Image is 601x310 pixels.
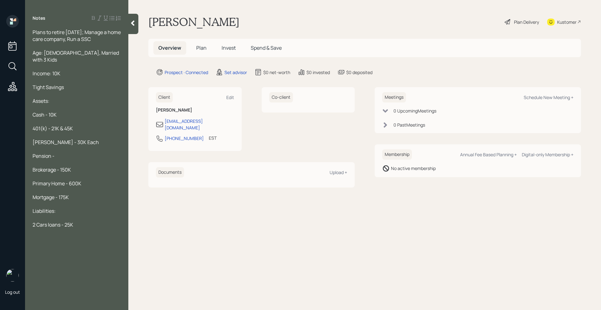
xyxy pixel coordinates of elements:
[148,15,239,29] h1: [PERSON_NAME]
[251,44,282,51] span: Spend & Save
[33,70,60,77] span: Income: 10K
[33,15,45,21] label: Notes
[156,92,173,102] h6: Client
[306,69,330,76] div: $0 invested
[33,111,57,118] span: Cash - 10K
[226,94,234,100] div: Edit
[165,135,204,142] div: [PHONE_NUMBER]
[557,19,577,25] div: Kustomer
[33,180,81,187] span: Primary Home - 600K
[196,44,207,51] span: Plan
[33,166,71,173] span: Brokerage - 150K
[33,207,56,214] span: Liabilities:
[33,29,122,42] span: Plans to retire [DATE]; Manage a home care company, Run a SSC
[224,69,247,76] div: Set advisor
[524,94,573,100] div: Schedule New Meeting +
[165,69,208,76] div: Prospect · Connected
[209,135,217,141] div: EST
[33,194,69,201] span: Mortgage - 175K
[5,289,20,295] div: Log out
[6,269,19,282] img: retirable_logo.png
[393,107,436,114] div: 0 Upcoming Meeting s
[33,125,73,132] span: 401(k) - 21K & 45K
[514,19,539,25] div: Plan Delivery
[330,169,347,175] div: Upload +
[391,165,436,172] div: No active membership
[33,84,64,91] span: Tight Savings
[393,122,425,128] div: 0 Past Meeting s
[382,149,412,160] h6: Membership
[222,44,236,51] span: Invest
[165,118,234,131] div: [EMAIL_ADDRESS][DOMAIN_NAME]
[33,49,120,63] span: Age: [DEMOGRAPHIC_DATA], Married with 3 Kids
[33,152,54,159] span: Pension -
[346,69,372,76] div: $0 deposited
[460,152,517,157] div: Annual Fee Based Planning +
[156,107,234,113] h6: [PERSON_NAME]
[33,97,49,104] span: Assets:
[263,69,290,76] div: $0 net-worth
[156,167,184,177] h6: Documents
[33,139,99,146] span: [PERSON_NAME] - 30K Each
[33,221,73,228] span: 2 Cars loans - 25K
[158,44,181,51] span: Overview
[382,92,406,102] h6: Meetings
[522,152,573,157] div: Digital-only Membership +
[269,92,293,102] h6: Co-client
